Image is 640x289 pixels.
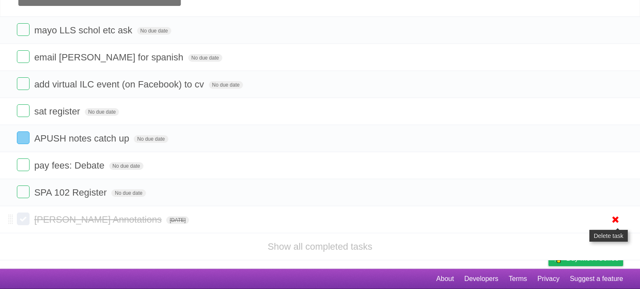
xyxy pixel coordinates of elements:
[34,106,82,117] span: sat register
[134,135,168,143] span: No due date
[166,216,189,224] span: [DATE]
[109,162,143,170] span: No due date
[17,158,30,171] label: Done
[85,108,119,116] span: No due date
[34,52,185,63] span: email [PERSON_NAME] for spanish
[17,23,30,36] label: Done
[464,271,498,287] a: Developers
[17,50,30,63] label: Done
[34,160,106,171] span: pay fees: Debate
[17,104,30,117] label: Done
[34,214,164,225] span: [PERSON_NAME] Annotations
[267,241,372,252] a: Show all completed tasks
[17,213,30,225] label: Done
[566,251,619,266] span: Buy me a coffee
[17,131,30,144] label: Done
[188,54,222,62] span: No due date
[537,271,559,287] a: Privacy
[111,189,146,197] span: No due date
[570,271,623,287] a: Suggest a feature
[34,187,109,198] span: SPA 102 Register
[34,133,131,144] span: APUSH notes catch up
[17,77,30,90] label: Done
[17,185,30,198] label: Done
[34,79,206,90] span: add virtual ILC event (on Facebook) to cv
[436,271,454,287] a: About
[509,271,527,287] a: Terms
[34,25,134,35] span: mayo LLS schol etc ask
[209,81,243,89] span: No due date
[137,27,171,35] span: No due date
